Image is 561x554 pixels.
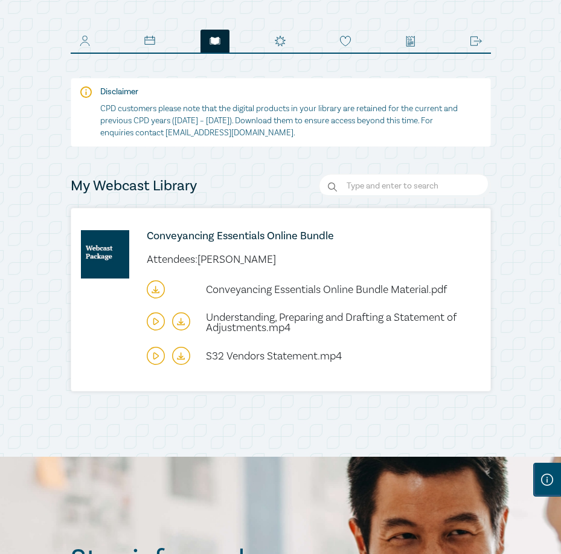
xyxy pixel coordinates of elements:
[135,30,164,53] a: Upcoming Events
[396,30,425,53] a: $Billing History
[206,311,457,335] span: Understanding, Preparing and Drafting a Statement of Adjustments.mp4
[81,230,129,279] img: online-intensive-(to-download)
[206,349,342,363] span: S32 Vendors Statement.mp4
[319,174,491,198] input: Search
[541,474,553,486] img: Information Icon
[200,30,229,53] a: My Digital Library
[206,312,472,333] a: Understanding, Preparing and Drafting a Statement of Adjustments.mp4
[408,38,410,43] tspan: $
[100,86,138,97] strong: Disclaimer
[71,176,197,196] h4: My Webcast Library
[165,127,293,138] a: [EMAIL_ADDRESS][DOMAIN_NAME]
[461,30,491,53] a: Logout
[206,283,447,297] span: Conveyancing Essentials Online Bundle Material.pdf
[147,230,472,242] a: Conveyancing Essentials Online Bundle
[266,30,295,53] a: CPD Points
[331,30,361,53] a: Wishlist
[206,285,447,295] a: Conveyancing Essentials Online Bundle Material.pdf
[206,351,342,361] a: S32 Vendors Statement.mp4
[71,30,100,53] a: My Profile
[100,103,461,139] p: CPD customers please note that the digital products in your library are retained for the current ...
[147,254,276,265] li: Attendees: [PERSON_NAME]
